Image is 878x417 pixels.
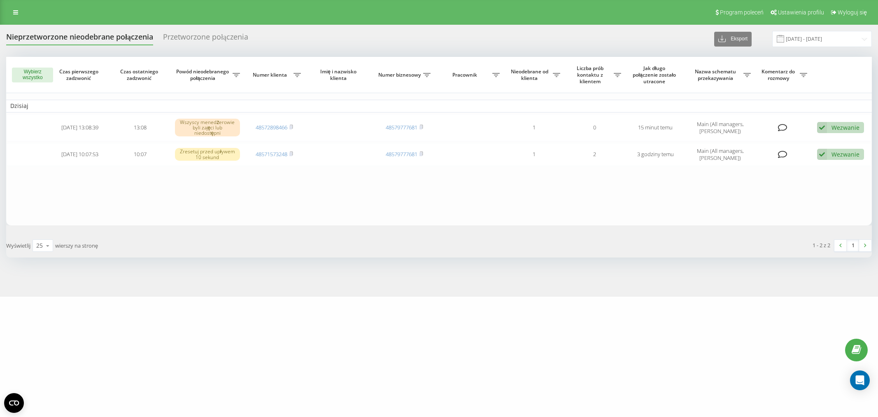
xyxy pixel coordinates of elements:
[504,143,564,166] td: 1
[686,143,755,166] td: Main (All managers, [PERSON_NAME])
[568,65,613,84] span: Liczba prób kontaktu z klientem
[110,143,170,166] td: 10:07
[4,393,24,413] button: Open CMP widget
[564,114,625,141] td: 0
[312,68,367,81] span: Imię i nazwisko klienta
[504,114,564,141] td: 1
[714,32,752,47] button: Eksport
[778,9,824,16] span: Ustawienia profilu
[175,68,233,81] span: Powód nieodebranego połączenia
[720,9,764,16] span: Program poleceń
[439,72,492,78] span: Pracownik
[55,242,98,249] span: wierszy na stronę
[759,68,800,81] span: Komentarz do rozmowy
[378,72,423,78] span: Numer biznesowy
[508,68,553,81] span: Nieodebrane od klienta
[813,241,830,249] div: 1 - 2 z 2
[386,150,417,158] a: 48579777681
[850,370,870,390] div: Open Intercom Messenger
[12,68,53,82] button: Wybierz wszystko
[6,33,153,45] div: Nieprzetworzone nieodebrane połączenia
[386,124,417,131] a: 48579777681
[564,143,625,166] td: 2
[248,72,293,78] span: Numer klienta
[847,240,859,251] a: 1
[625,143,686,166] td: 3 godziny temu
[256,124,287,131] a: 48572898466
[625,114,686,141] td: 15 minut temu
[690,68,743,81] span: Nazwa schematu przekazywania
[49,114,110,141] td: [DATE] 13:08:39
[49,143,110,166] td: [DATE] 10:07:53
[686,114,755,141] td: Main (All managers, [PERSON_NAME])
[56,68,103,81] span: Czas pierwszego zadzwonić
[175,119,240,137] div: Wszyscy menedżerowie byli zajęci lub niedostępni
[163,33,248,45] div: Przetworzone połączenia
[831,124,859,131] div: Wezwanie
[110,114,170,141] td: 13:08
[6,100,872,112] td: Dzisiaj
[117,68,164,81] span: Czas ostatniego zadzwonić
[175,148,240,160] div: Zresetuj przed upływem 10 sekund
[256,150,287,158] a: 48571573248
[632,65,679,84] span: Jak długo połączenie zostało utracone
[838,9,867,16] span: Wyloguj się
[831,150,859,158] div: Wezwanie
[36,241,43,250] div: 25
[6,242,30,249] span: Wyświetlij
